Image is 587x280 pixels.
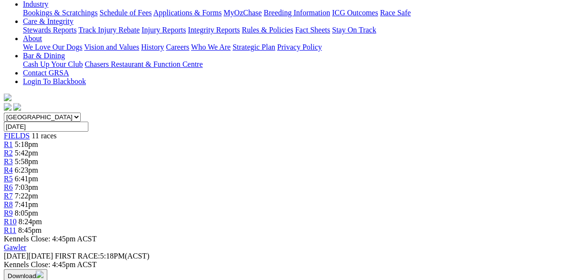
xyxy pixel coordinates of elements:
a: FIELDS [4,132,30,140]
a: Gawler [4,243,26,251]
a: Track Injury Rebate [78,26,139,34]
a: R4 [4,166,13,174]
div: Bar & Dining [23,60,583,69]
input: Select date [4,122,88,132]
a: Contact GRSA [23,69,69,77]
span: 8:45pm [18,226,42,234]
a: Stewards Reports [23,26,76,34]
a: R10 [4,218,17,226]
a: Login To Blackbook [23,77,86,85]
a: R5 [4,175,13,183]
div: Industry [23,9,583,17]
a: Applications & Forms [153,9,222,17]
a: Race Safe [380,9,410,17]
a: Care & Integrity [23,17,74,25]
a: ICG Outcomes [332,9,378,17]
a: Integrity Reports [188,26,240,34]
a: R7 [4,192,13,200]
a: MyOzChase [224,9,262,17]
span: 7:41pm [15,200,38,208]
a: Cash Up Your Club [23,60,83,68]
a: R11 [4,226,16,234]
img: twitter.svg [13,103,21,111]
span: 5:58pm [15,157,38,166]
a: R8 [4,200,13,208]
div: Kennels Close: 4:45pm ACST [4,260,583,269]
span: 5:18pm [15,140,38,148]
span: 11 races [32,132,56,140]
a: R6 [4,183,13,191]
a: Bookings & Scratchings [23,9,97,17]
div: About [23,43,583,52]
a: R9 [4,209,13,217]
span: 8:05pm [15,209,38,217]
a: We Love Our Dogs [23,43,82,51]
span: [DATE] [4,252,29,260]
a: Careers [166,43,189,51]
span: [DATE] [4,252,53,260]
img: download.svg [36,270,43,278]
span: 6:23pm [15,166,38,174]
a: About [23,34,42,42]
a: Stay On Track [332,26,376,34]
a: R3 [4,157,13,166]
span: Kennels Close: 4:45pm ACST [4,235,96,243]
span: FIRST RACE: [55,252,100,260]
a: Breeding Information [264,9,330,17]
img: logo-grsa-white.png [4,93,11,101]
a: Chasers Restaurant & Function Centre [85,60,203,68]
a: Fact Sheets [295,26,330,34]
span: 8:24pm [19,218,42,226]
div: Care & Integrity [23,26,583,34]
a: R2 [4,149,13,157]
a: Bar & Dining [23,52,65,60]
span: 6:41pm [15,175,38,183]
a: Rules & Policies [242,26,293,34]
a: R1 [4,140,13,148]
a: Privacy Policy [277,43,322,51]
a: Injury Reports [141,26,186,34]
a: Strategic Plan [233,43,275,51]
span: 5:18PM(ACST) [55,252,149,260]
a: Schedule of Fees [99,9,151,17]
a: Vision and Values [84,43,139,51]
span: 7:03pm [15,183,38,191]
a: History [141,43,164,51]
span: 5:42pm [15,149,38,157]
a: Who We Are [191,43,231,51]
span: 7:22pm [15,192,38,200]
img: facebook.svg [4,103,11,111]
